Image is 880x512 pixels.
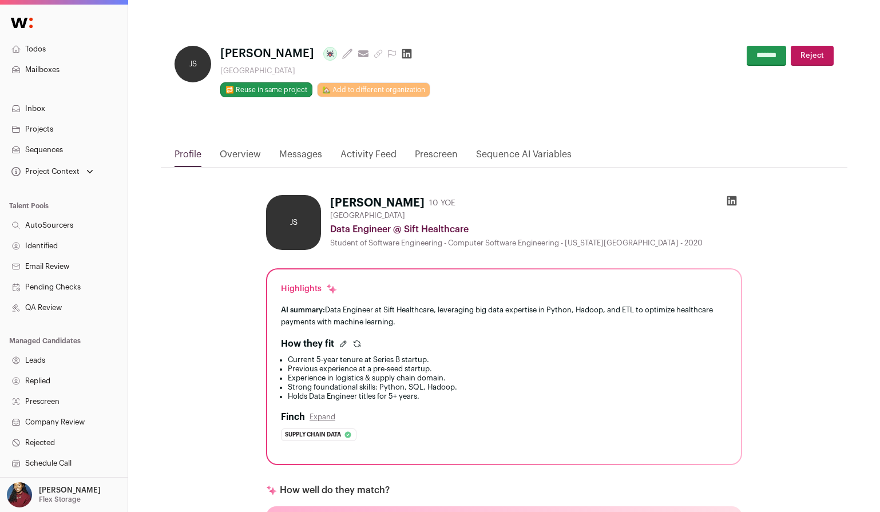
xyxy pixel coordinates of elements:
div: Student of Software Engineering - Computer Software Engineering - [US_STATE][GEOGRAPHIC_DATA] - 2020 [330,239,742,248]
li: Strong foundational skills: Python, SQL, Hadoop. [288,383,727,392]
h2: Finch [281,410,305,424]
div: Data Engineer at Sift Healthcare, leveraging big data expertise in Python, Hadoop, and ETL to opt... [281,304,727,328]
li: Previous experience at a pre-seed startup. [288,364,727,374]
a: Sequence AI Variables [476,148,572,167]
button: Open dropdown [5,482,103,507]
img: 10010497-medium_jpg [7,482,32,507]
div: JS [175,46,211,82]
span: AI summary: [281,306,325,313]
img: Wellfound [5,11,39,34]
a: Prescreen [415,148,458,167]
a: Overview [220,148,261,167]
div: Project Context [9,167,80,176]
div: Data Engineer @ Sift Healthcare [330,223,742,236]
div: Highlights [281,283,338,295]
div: [GEOGRAPHIC_DATA] [220,66,430,76]
a: Messages [279,148,322,167]
button: Expand [310,412,335,422]
a: 🏡 Add to different organization [317,82,430,97]
div: JS [266,195,321,250]
a: Activity Feed [340,148,397,167]
p: Flex Storage [39,495,81,504]
button: Reject [791,46,834,66]
span: [GEOGRAPHIC_DATA] [330,211,405,220]
p: How well do they match? [280,483,390,497]
p: [PERSON_NAME] [39,486,101,495]
a: Profile [175,148,201,167]
li: Experience in logistics & supply chain domain. [288,374,727,383]
div: 10 YOE [429,197,455,209]
h2: How they fit [281,337,334,351]
span: Supply chain data [285,429,341,440]
li: Holds Data Engineer titles for 5+ years. [288,392,727,401]
h1: [PERSON_NAME] [330,195,425,211]
span: [PERSON_NAME] [220,46,314,62]
li: Current 5-year tenure at Series B startup. [288,355,727,364]
button: Open dropdown [9,164,96,180]
button: 🔂 Reuse in same project [220,82,312,97]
